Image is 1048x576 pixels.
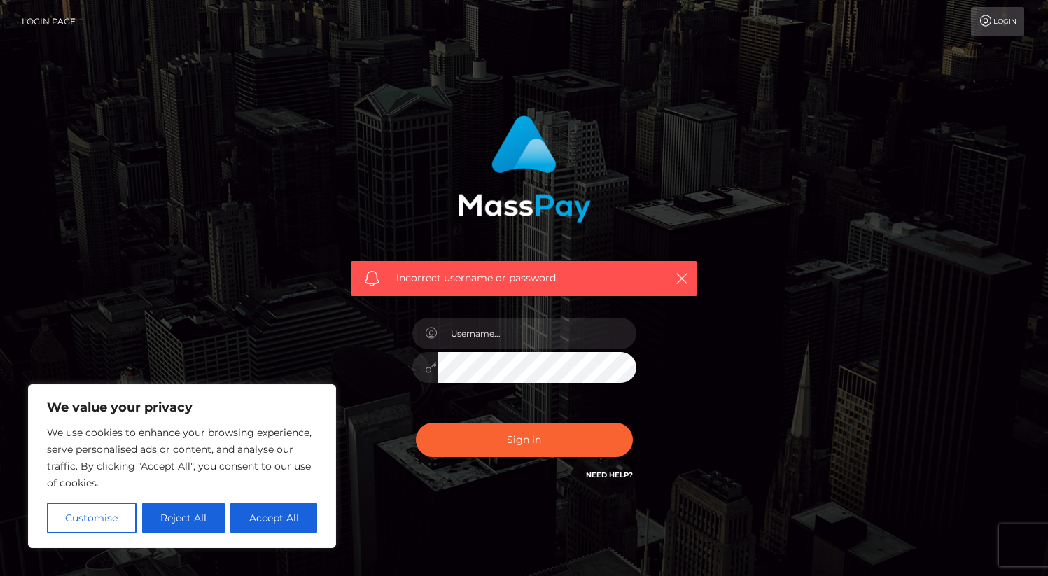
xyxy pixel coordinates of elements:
[47,424,317,491] p: We use cookies to enhance your browsing experience, serve personalised ads or content, and analys...
[396,271,652,286] span: Incorrect username or password.
[142,503,225,533] button: Reject All
[28,384,336,548] div: We value your privacy
[458,115,591,223] img: MassPay Login
[416,423,633,457] button: Sign in
[230,503,317,533] button: Accept All
[971,7,1024,36] a: Login
[438,318,636,349] input: Username...
[586,470,633,479] a: Need Help?
[47,503,137,533] button: Customise
[47,399,317,416] p: We value your privacy
[22,7,76,36] a: Login Page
